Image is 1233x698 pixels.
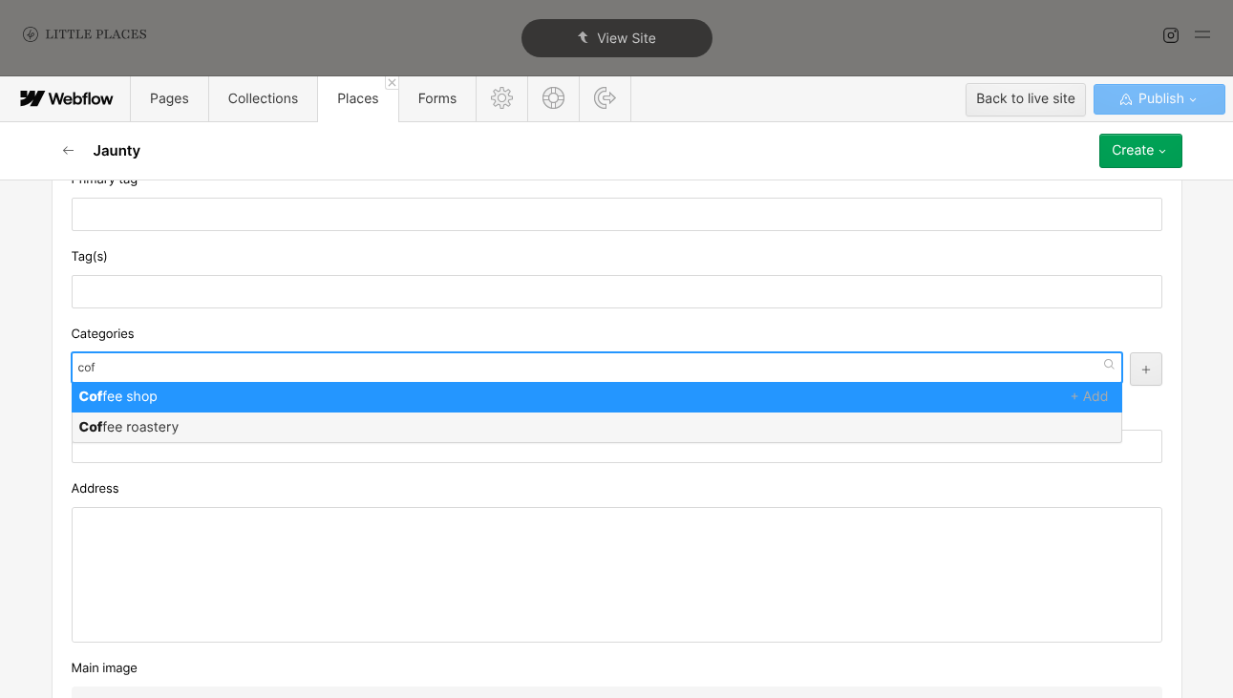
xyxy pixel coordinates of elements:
span: Main image [72,660,138,677]
div: Back to live site [976,85,1075,114]
a: Close 'Places' tab [385,76,398,90]
button: Create [1099,134,1181,168]
span: Tag(s) [72,248,108,265]
span: Primary tag [72,171,138,188]
div: Create [1112,143,1154,159]
button: Publish [1094,84,1225,115]
button: Back to live site [966,83,1086,116]
div: fee roastery [72,412,1122,443]
div: fee shop [72,382,1122,412]
span: Cof [79,419,103,435]
span: Categories [72,326,135,343]
h2: Jaunty [94,141,141,160]
span: View Site [597,31,656,47]
span: Address [72,480,119,497]
span: Pages [150,91,189,107]
span: Forms [418,91,457,107]
span: Collections [228,91,298,107]
span: Cof [79,389,103,405]
span: Publish [1135,85,1184,114]
span: Places [337,91,378,107]
input: Pick Categories... [78,354,99,381]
